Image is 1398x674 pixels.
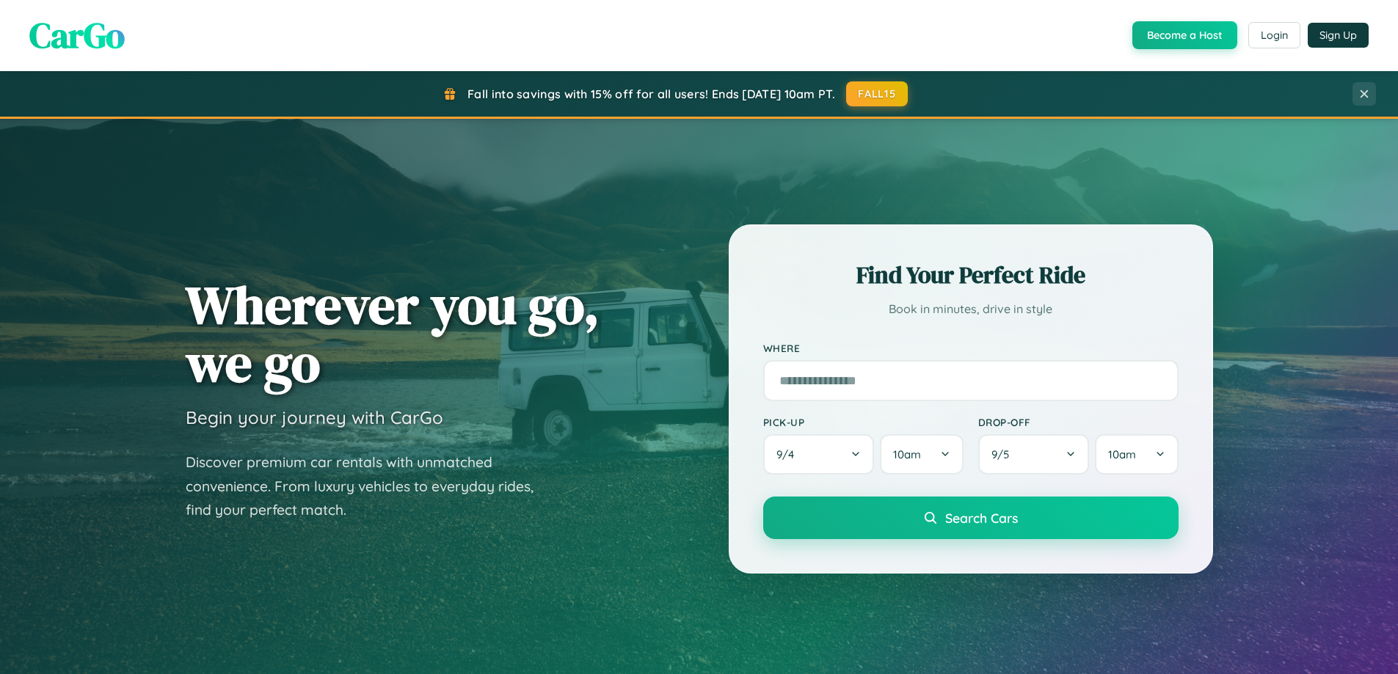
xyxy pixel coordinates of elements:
[763,298,1179,320] p: Book in minutes, drive in style
[945,510,1018,526] span: Search Cars
[893,447,921,461] span: 10am
[880,434,963,475] button: 10am
[467,87,835,101] span: Fall into savings with 15% off for all users! Ends [DATE] 10am PT.
[763,434,875,475] button: 9/4
[1248,22,1300,48] button: Login
[1308,23,1369,48] button: Sign Up
[991,447,1016,461] span: 9 / 5
[186,276,600,392] h1: Wherever you go, we go
[763,342,1179,354] label: Where
[776,447,801,461] span: 9 / 4
[1132,21,1237,49] button: Become a Host
[186,406,443,428] h3: Begin your journey with CarGo
[763,497,1179,539] button: Search Cars
[1095,434,1178,475] button: 10am
[29,11,125,59] span: CarGo
[763,259,1179,291] h2: Find Your Perfect Ride
[978,416,1179,428] label: Drop-off
[846,81,908,106] button: FALL15
[186,450,553,522] p: Discover premium car rentals with unmatched convenience. From luxury vehicles to everyday rides, ...
[978,434,1090,475] button: 9/5
[763,416,964,428] label: Pick-up
[1108,447,1136,461] span: 10am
